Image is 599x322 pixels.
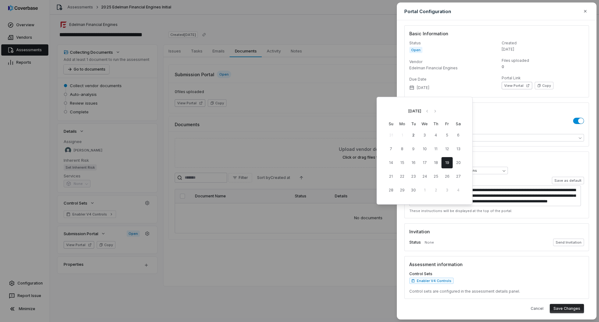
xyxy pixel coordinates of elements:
[502,64,504,69] span: 0
[430,130,441,141] button: 4
[453,121,464,127] th: Saturday
[409,156,584,163] h3: Instructions
[408,171,419,182] button: 23
[441,185,453,196] button: 3
[409,66,458,71] span: Edelman Financial Engines
[535,82,553,89] button: Copy
[385,171,397,182] button: 21
[502,41,584,46] dt: Created
[550,304,584,313] button: Save Changes
[502,82,532,89] button: View Portal
[409,128,584,133] label: Questionnaires
[409,228,584,235] h3: Invitation
[502,76,584,81] dt: Portal Link
[409,289,584,294] p: Control sets are configured in the assessment details panel.
[425,240,434,245] span: None
[409,209,584,213] p: These instructions will be displayed at the top of the portal.
[409,271,584,276] label: Control Sets
[419,121,430,127] th: Wednesday
[419,185,430,196] button: 1
[397,157,408,168] button: 15
[385,121,397,127] th: Sunday
[397,143,408,155] button: 8
[409,59,492,64] dt: Vendor
[419,157,430,168] button: 17
[419,130,430,141] button: 3
[409,77,492,82] dt: Due Date
[409,41,492,46] dt: Status
[431,107,440,116] button: Go to next month
[453,185,464,196] button: 4
[409,261,584,268] h3: Assessment information
[527,304,547,313] button: Cancel
[441,130,453,141] button: 5
[409,240,421,245] label: Status
[441,157,453,168] button: 19
[441,121,453,127] th: Friday
[417,278,452,283] span: Enabler V4 Controls
[422,107,432,116] button: Go to previous month
[409,47,422,53] span: Open
[397,185,408,196] button: 29
[397,121,408,127] th: Monday
[407,81,431,94] button: [DATE]
[408,143,419,155] button: 9
[408,185,419,196] button: 30
[408,130,419,141] button: 2
[409,30,584,37] h3: Basic Information
[453,171,464,182] button: 27
[419,143,430,155] button: 10
[385,143,397,155] button: 7
[553,239,584,246] button: Send Invitation
[408,121,419,127] th: Tuesday
[441,171,453,182] button: 26
[408,157,419,168] button: 16
[397,171,408,182] button: 22
[430,185,441,196] button: 2
[430,157,441,168] button: 18
[453,130,464,141] button: 6
[430,121,441,127] th: Thursday
[441,143,453,155] button: 12
[408,109,421,114] div: [DATE]
[502,47,514,52] span: [DATE]
[404,8,451,15] h2: Portal Configuration
[430,143,441,155] button: 11
[453,157,464,168] button: 20
[502,58,584,63] dt: Files uploaded
[385,185,397,196] button: 28
[430,171,441,182] button: 25
[552,177,584,184] button: Save as default
[385,157,397,168] button: 14
[419,171,430,182] button: 24
[453,143,464,155] button: 13
[409,107,584,114] h3: Portal requirements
